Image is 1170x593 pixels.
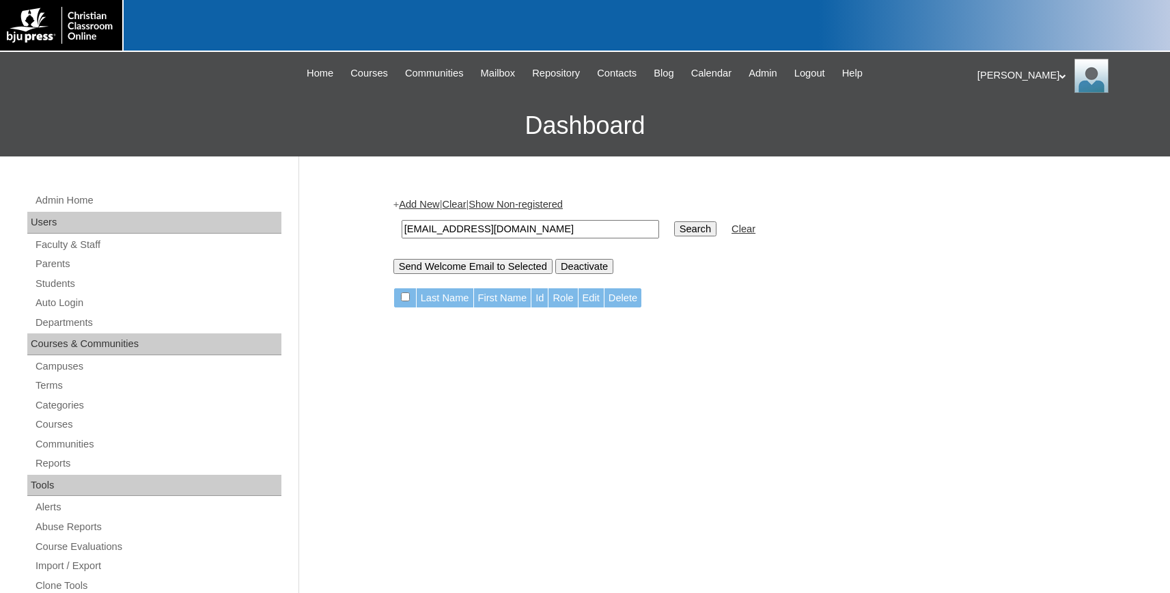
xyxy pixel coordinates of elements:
td: First Name [474,288,531,308]
input: Search [674,221,716,236]
a: Calendar [684,66,738,81]
a: Communities [398,66,471,81]
a: Contacts [590,66,643,81]
a: Departments [34,314,281,331]
a: Clear [732,223,755,234]
a: Repository [525,66,587,81]
span: Courses [350,66,388,81]
td: Id [531,288,548,308]
a: Clear [442,199,466,210]
a: Import / Export [34,557,281,575]
a: Logout [788,66,832,81]
a: Campuses [34,358,281,375]
td: Role [548,288,577,308]
span: Repository [532,66,580,81]
a: Show Non-registered [469,199,563,210]
span: Help [842,66,863,81]
input: Search [402,220,659,238]
a: Categories [34,397,281,414]
img: logo-white.png [7,7,115,44]
a: Terms [34,377,281,394]
div: + | | [393,197,1070,273]
a: Help [835,66,869,81]
a: Course Evaluations [34,538,281,555]
td: Delete [604,288,641,308]
div: [PERSON_NAME] [977,59,1156,93]
a: Reports [34,455,281,472]
span: Mailbox [481,66,516,81]
span: Contacts [597,66,637,81]
span: Admin [749,66,777,81]
a: Blog [647,66,680,81]
span: Calendar [691,66,732,81]
a: Add New [399,199,439,210]
a: Courses [34,416,281,433]
input: Deactivate [555,259,613,274]
div: Tools [27,475,281,497]
a: Admin [742,66,784,81]
a: Parents [34,256,281,273]
a: Alerts [34,499,281,516]
a: Students [34,275,281,292]
span: Home [307,66,333,81]
input: Send Welcome Email to Selected [393,259,553,274]
a: Mailbox [474,66,523,81]
a: Faculty & Staff [34,236,281,253]
td: Last Name [417,288,473,308]
span: Blog [654,66,673,81]
span: Communities [405,66,464,81]
img: Karen Lawton [1074,59,1109,93]
a: Admin Home [34,192,281,209]
div: Users [27,212,281,234]
a: Communities [34,436,281,453]
div: Courses & Communities [27,333,281,355]
a: Courses [344,66,395,81]
a: Home [300,66,340,81]
a: Abuse Reports [34,519,281,536]
a: Auto Login [34,294,281,312]
h3: Dashboard [7,95,1163,156]
span: Logout [794,66,825,81]
td: Edit [579,288,604,308]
